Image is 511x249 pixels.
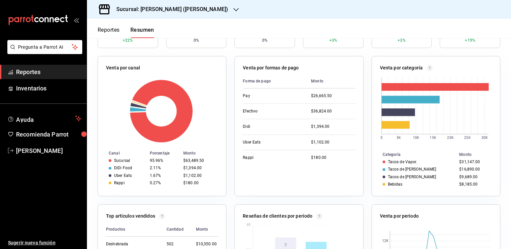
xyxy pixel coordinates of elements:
[430,136,436,140] text: 15K
[106,222,161,237] th: Productos
[459,167,489,172] div: $16,890.00
[243,64,299,71] p: Venta por formas de pago
[114,166,132,170] div: DiDi Food
[311,124,355,130] div: $1,394.00
[183,166,215,170] div: $1,394.00
[306,74,355,88] th: Monto
[381,136,383,140] text: 0
[150,173,178,178] div: 1.67%
[167,241,185,247] div: 502
[74,17,79,23] button: open_drawer_menu
[397,136,401,140] text: 5K
[150,158,178,163] div: 95.96%
[114,181,125,185] div: Rappi
[16,130,81,139] span: Recomienda Parrot
[106,241,156,247] div: Deshebrada
[196,241,218,247] div: $10,350.00
[380,64,423,71] p: Venta por categoría
[464,136,471,140] text: 25K
[7,40,82,54] button: Pregunta a Parrot AI
[183,158,215,163] div: $63,489.50
[18,44,72,51] span: Pregunta a Parrot AI
[380,213,419,220] p: Venta por periodo
[243,140,300,145] div: Uber Eats
[123,37,133,43] span: +22%
[181,150,226,157] th: Monto
[150,181,178,185] div: 0.27%
[311,108,355,114] div: $36,824.00
[465,37,475,43] span: +19%
[98,150,147,157] th: Canal
[161,222,191,237] th: Cantidad
[388,182,403,187] div: Bebidas
[388,167,436,172] div: Tacos de [PERSON_NAME]
[130,27,154,38] button: Resumen
[194,37,199,43] span: 0%
[16,84,81,93] span: Inventarios
[5,48,82,55] a: Pregunta a Parrot AI
[447,136,453,140] text: 20K
[459,160,489,164] div: $31,147.00
[388,175,436,179] div: Tacos de [PERSON_NAME]
[98,27,120,38] button: Reportes
[456,151,500,158] th: Monto
[114,173,132,178] div: Uber Eats
[388,160,417,164] div: Tacos de Vapor.
[262,37,268,43] span: 0%
[16,146,81,155] span: [PERSON_NAME]
[372,151,457,158] th: Categoría
[16,67,81,76] span: Reportes
[311,155,355,161] div: $180.00
[111,5,228,13] h3: Sucursal: [PERSON_NAME] ([PERSON_NAME])
[329,37,337,43] span: +3%
[150,166,178,170] div: 2.11%
[243,108,300,114] div: Efectivo
[147,150,181,157] th: Porcentaje
[311,140,355,145] div: $1,102.00
[243,74,306,88] th: Forma de pago
[8,239,81,246] span: Sugerir nueva función
[183,173,215,178] div: $1,102.00
[191,222,218,237] th: Monto
[459,175,489,179] div: $9,689.00
[106,213,155,220] p: Top artículos vendidos
[243,124,300,130] div: Didi
[243,213,312,220] p: Reseñas de clientes por periodo
[183,181,215,185] div: $180.00
[311,93,355,99] div: $26,665.50
[382,239,388,243] text: 12K
[114,158,130,163] div: Sucursal
[413,136,419,140] text: 10K
[243,93,300,99] div: Pay
[98,27,154,38] div: navigation tabs
[459,182,489,187] div: $8,185.00
[16,114,73,122] span: Ayuda
[106,64,140,71] p: Venta por canal
[398,37,405,43] span: +3%
[482,136,488,140] text: 30K
[243,155,300,161] div: Rappi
